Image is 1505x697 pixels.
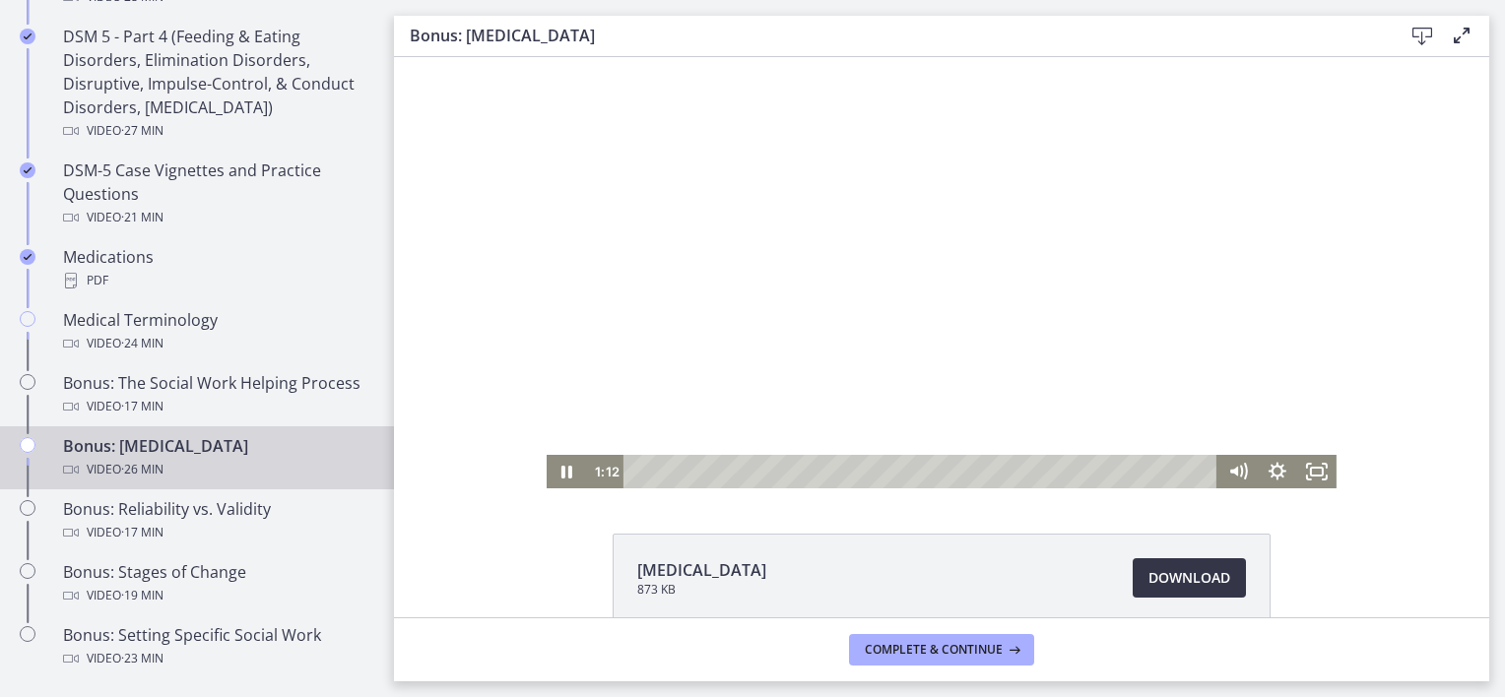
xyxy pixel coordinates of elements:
[63,560,370,607] div: Bonus: Stages of Change
[63,458,370,481] div: Video
[63,647,370,670] div: Video
[1133,558,1246,598] a: Download
[63,371,370,418] div: Bonus: The Social Work Helping Process
[824,411,864,444] button: Mute
[121,521,164,544] span: · 17 min
[63,332,370,355] div: Video
[121,332,164,355] span: · 24 min
[20,249,35,265] i: Completed
[63,497,370,544] div: Bonus: Reliability vs. Validity
[121,395,164,418] span: · 17 min
[63,308,370,355] div: Medical Terminology
[63,395,370,418] div: Video
[121,647,164,670] span: · 23 min
[637,582,766,598] span: 873 KB
[121,206,164,229] span: · 21 min
[864,411,903,444] button: Show settings menu
[121,119,164,143] span: · 27 min
[20,162,35,178] i: Completed
[121,458,164,481] span: · 26 min
[410,24,1371,47] h3: Bonus: [MEDICAL_DATA]
[903,411,943,444] button: Fullscreen
[63,584,370,607] div: Video
[1148,566,1230,590] span: Download
[849,634,1034,665] button: Complete & continue
[63,269,370,292] div: PDF
[63,245,370,292] div: Medications
[63,206,370,229] div: Video
[63,434,370,481] div: Bonus: [MEDICAL_DATA]
[63,25,370,143] div: DSM 5 - Part 4 (Feeding & Eating Disorders, Elimination Disorders, Disruptive, Impulse-Control, &...
[394,44,1489,488] iframe: Video Lesson
[63,623,370,670] div: Bonus: Setting Specific Social Work
[121,584,164,607] span: · 19 min
[637,558,766,582] span: [MEDICAL_DATA]
[63,158,370,229] div: DSM-5 Case Vignettes and Practice Questions
[63,521,370,544] div: Video
[865,642,1003,658] span: Complete & continue
[20,29,35,44] i: Completed
[63,119,370,143] div: Video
